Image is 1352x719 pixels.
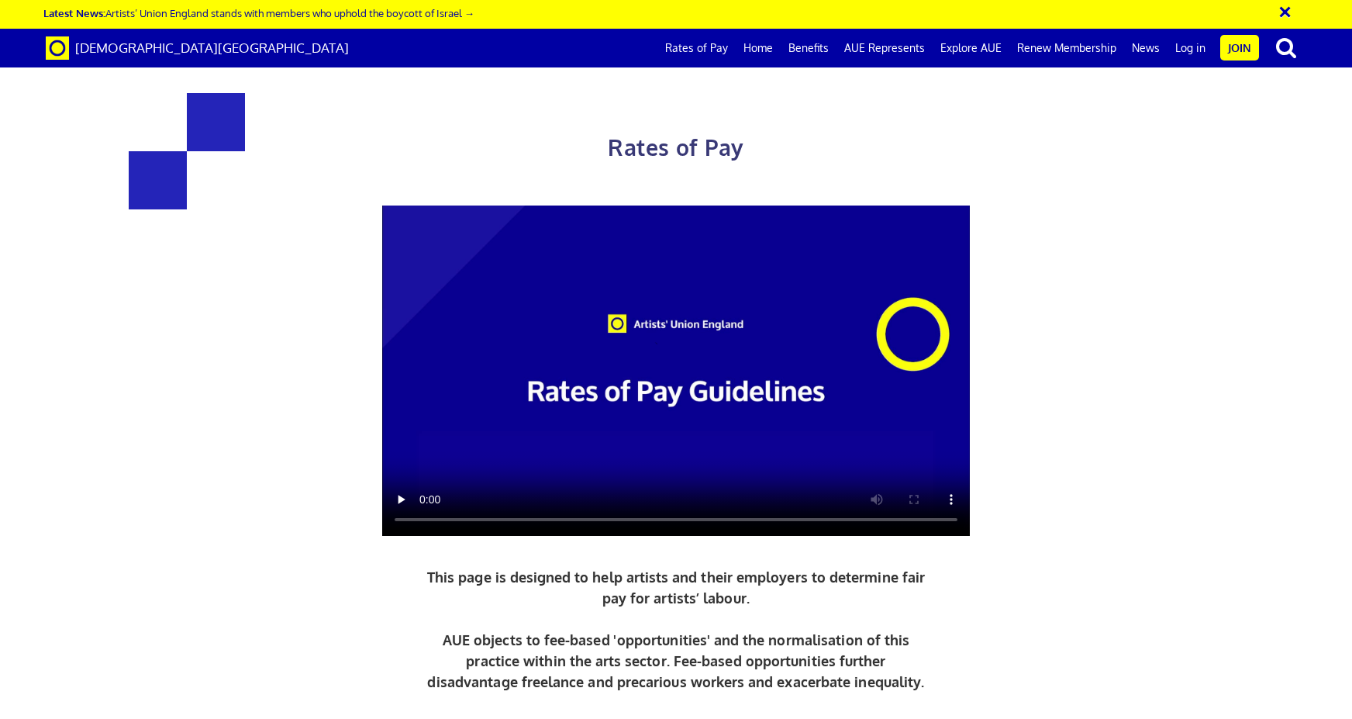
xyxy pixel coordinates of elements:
[34,29,360,67] a: Brand [DEMOGRAPHIC_DATA][GEOGRAPHIC_DATA]
[1167,29,1213,67] a: Log in
[43,6,105,19] strong: Latest News:
[75,40,349,56] span: [DEMOGRAPHIC_DATA][GEOGRAPHIC_DATA]
[1220,35,1259,60] a: Join
[1124,29,1167,67] a: News
[1262,31,1310,64] button: search
[423,567,929,693] p: This page is designed to help artists and their employers to determine fair pay for artists’ labo...
[736,29,781,67] a: Home
[781,29,836,67] a: Benefits
[1009,29,1124,67] a: Renew Membership
[933,29,1009,67] a: Explore AUE
[836,29,933,67] a: AUE Represents
[608,133,743,161] span: Rates of Pay
[657,29,736,67] a: Rates of Pay
[43,6,474,19] a: Latest News:Artists’ Union England stands with members who uphold the boycott of Israel →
